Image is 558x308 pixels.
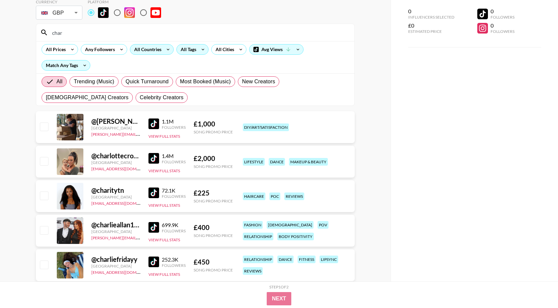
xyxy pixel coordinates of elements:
div: All Tags [177,44,198,54]
div: Influencers Selected [408,15,454,20]
img: TikTok [148,257,159,267]
div: fitness [298,256,316,263]
div: reviews [243,267,263,275]
div: £ 400 [194,223,233,232]
img: YouTube [150,7,161,18]
div: Song Promo Price [194,164,233,169]
img: TikTok [98,7,109,18]
img: Instagram [124,7,135,18]
div: [GEOGRAPHIC_DATA] [91,125,140,130]
span: All [56,78,62,86]
div: 0 [491,22,514,29]
img: TikTok [148,222,159,233]
a: [EMAIL_ADDRESS][DOMAIN_NAME] [91,269,158,275]
div: 0 [408,8,454,15]
img: TikTok [148,188,159,198]
div: body positivity [277,233,314,240]
div: Step 1 of 2 [269,284,289,289]
div: Song Promo Price [194,129,233,134]
div: All Prices [42,44,67,54]
div: reviews [284,193,304,200]
div: @ charitytn [91,186,140,194]
div: Followers [491,29,514,34]
div: Followers [162,194,186,199]
div: pov [318,221,328,229]
div: [GEOGRAPHIC_DATA] [91,229,140,234]
div: lipsync [320,256,338,263]
div: @ charlieallan164 [91,221,140,229]
div: 1.1M [162,118,186,125]
div: [GEOGRAPHIC_DATA] [91,264,140,269]
div: Any Followers [81,44,116,54]
div: £0 [408,22,454,29]
div: haircare [243,193,265,200]
img: TikTok [148,118,159,129]
div: Followers [162,125,186,130]
button: View Full Stats [148,237,180,242]
button: View Full Stats [148,203,180,208]
span: Trending (Music) [74,78,114,86]
div: Song Promo Price [194,268,233,272]
input: Search by User Name [48,27,350,38]
div: Followers [162,263,186,268]
a: [EMAIL_ADDRESS][DOMAIN_NAME] [91,199,158,206]
div: @ [PERSON_NAME].gee__ [91,117,140,125]
button: View Full Stats [148,168,180,173]
a: [EMAIL_ADDRESS][DOMAIN_NAME] [91,165,158,171]
div: makeup & beauty [289,158,328,166]
div: 0 [491,8,514,15]
button: View Full Stats [148,272,180,277]
span: [DEMOGRAPHIC_DATA] Creators [46,94,129,102]
div: [GEOGRAPHIC_DATA] [91,160,140,165]
div: fashion [243,221,263,229]
div: diy/art/satisfaction [243,123,289,131]
div: 699.9K [162,222,186,228]
div: 72.1K [162,187,186,194]
div: All Countries [130,44,163,54]
div: Followers [162,228,186,233]
span: Celebrity Creators [140,94,184,102]
iframe: Drift Widget Chat Controller [525,275,550,300]
a: [PERSON_NAME][EMAIL_ADDRESS][DOMAIN_NAME] [91,130,190,137]
button: View Full Stats [148,134,180,139]
div: dance [269,158,285,166]
div: 252.3K [162,256,186,263]
img: TikTok [148,153,159,164]
div: @ charlottecrosby [91,152,140,160]
span: Quick Turnaround [126,78,169,86]
div: £ 450 [194,258,233,266]
span: Most Booked (Music) [180,78,231,86]
div: relationship [243,256,273,263]
div: dance [277,256,294,263]
span: New Creators [242,78,275,86]
div: £ 225 [194,189,233,197]
div: GBP [37,7,81,19]
div: Song Promo Price [194,198,233,203]
div: £ 1,000 [194,120,233,128]
div: [GEOGRAPHIC_DATA] [91,194,140,199]
div: Match Any Tags [42,60,90,70]
div: Avg Views [249,44,303,54]
div: £ 2,000 [194,154,233,163]
div: lifestyle [243,158,265,166]
button: Next [267,292,292,305]
div: relationship [243,233,273,240]
div: Followers [162,159,186,164]
a: [PERSON_NAME][EMAIL_ADDRESS][DOMAIN_NAME] [91,234,190,240]
div: 1.4M [162,153,186,159]
div: [DEMOGRAPHIC_DATA] [267,221,314,229]
div: Song Promo Price [194,233,233,238]
div: Estimated Price [408,29,454,34]
div: Followers [491,15,514,20]
div: All Cities [212,44,235,54]
div: @ charliefridayy [91,255,140,264]
div: poc [269,193,280,200]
